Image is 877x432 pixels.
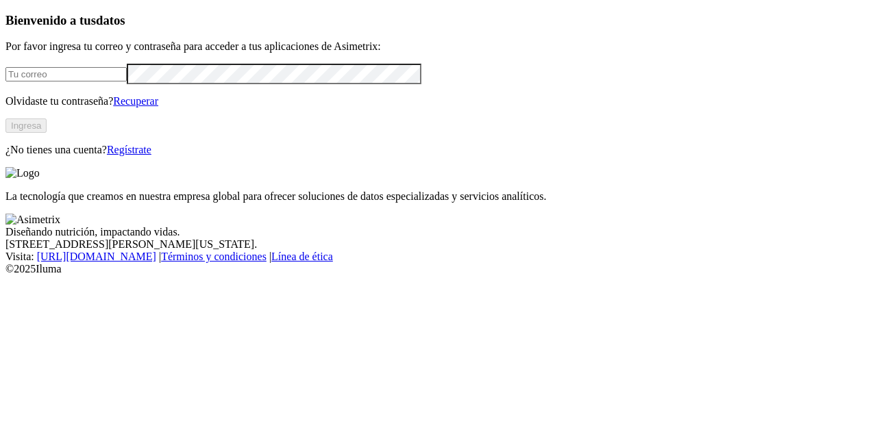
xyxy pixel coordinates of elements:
[5,238,872,251] div: [STREET_ADDRESS][PERSON_NAME][US_STATE].
[5,214,60,226] img: Asimetrix
[5,13,872,28] h3: Bienvenido a tus
[5,67,127,81] input: Tu correo
[5,95,872,107] p: Olvidaste tu contraseña?
[113,95,158,107] a: Recuperar
[5,167,40,179] img: Logo
[5,118,47,133] button: Ingresa
[5,40,872,53] p: Por favor ingresa tu correo y contraseña para acceder a tus aplicaciones de Asimetrix:
[5,190,872,203] p: La tecnología que creamos en nuestra empresa global para ofrecer soluciones de datos especializad...
[5,263,872,275] div: © 2025 Iluma
[271,251,333,262] a: Línea de ética
[96,13,125,27] span: datos
[5,251,872,263] div: Visita : | |
[37,251,156,262] a: [URL][DOMAIN_NAME]
[107,144,151,155] a: Regístrate
[5,144,872,156] p: ¿No tienes una cuenta?
[5,226,872,238] div: Diseñando nutrición, impactando vidas.
[161,251,267,262] a: Términos y condiciones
